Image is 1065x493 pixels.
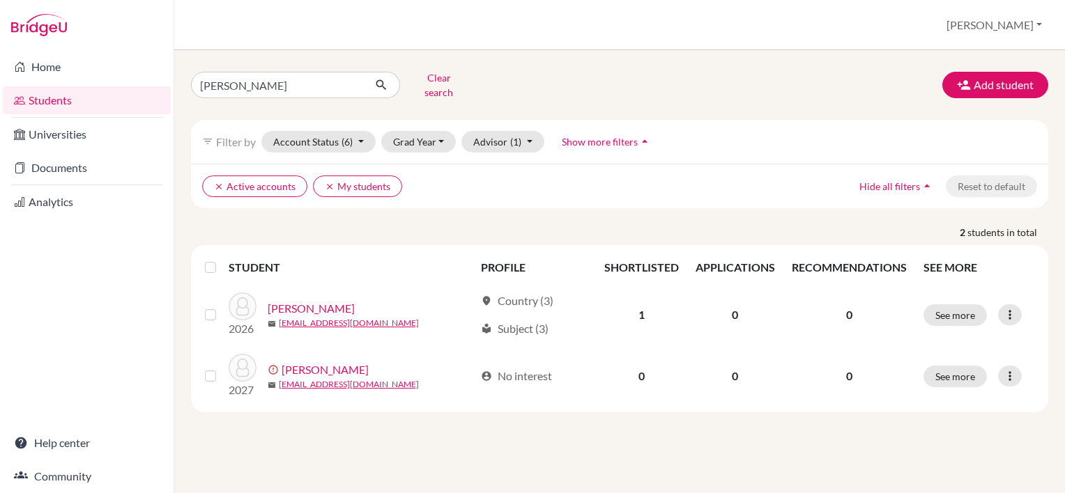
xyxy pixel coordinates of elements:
a: [EMAIL_ADDRESS][DOMAIN_NAME] [279,317,419,329]
a: Documents [3,154,171,182]
span: students in total [967,225,1048,240]
img: Kositskaya, Elizaveta [229,292,256,320]
th: STUDENT [229,251,473,284]
p: 2027 [229,382,256,398]
button: Grad Year [381,131,457,152]
td: 0 [687,345,783,407]
a: [EMAIL_ADDRESS][DOMAIN_NAME] [279,378,419,391]
a: Students [3,86,171,114]
p: 0 [792,306,907,323]
i: filter_list [202,136,213,147]
button: [PERSON_NAME] [940,12,1048,38]
div: No interest [481,368,552,384]
button: Clear search [400,67,477,103]
button: Add student [942,72,1048,98]
a: Universities [3,120,171,148]
span: (1) [510,136,521,148]
i: arrow_drop_up [920,179,934,193]
i: arrow_drop_up [638,134,652,148]
th: RECOMMENDATIONS [783,251,915,284]
a: [PERSON_NAME] [282,361,369,378]
i: clear [214,182,224,191]
td: 0 [596,345,687,407]
span: local_library [481,323,492,334]
img: Bridge-U [11,14,67,36]
span: location_on [481,295,492,306]
button: Hide all filtersarrow_drop_up [848,175,946,197]
td: 1 [596,284,687,345]
p: 0 [792,368,907,384]
a: Analytics [3,188,171,216]
button: clearMy students [313,175,402,197]
button: See more [924,304,987,326]
th: SEE MORE [915,251,1043,284]
span: Hide all filters [859,180,920,192]
input: Find student by name... [191,72,364,98]
span: mail [268,320,276,328]
a: [PERSON_NAME] [268,300,355,317]
span: mail [268,381,276,389]
div: Country (3) [481,292,553,309]
button: Reset to default [946,175,1037,197]
button: Account Status(6) [261,131,376,152]
a: Home [3,53,171,81]
button: clearActive accounts [202,175,307,197]
span: account_circle [481,370,492,382]
button: Show more filtersarrow_drop_up [550,131,664,152]
span: Show more filters [562,136,638,148]
strong: 2 [960,225,967,240]
a: Community [3,462,171,490]
span: Filter by [216,135,256,148]
th: PROFILE [473,251,596,284]
p: 2026 [229,320,256,337]
button: See more [924,366,987,387]
th: APPLICATIONS [687,251,783,284]
img: Markova, Elizabeth [229,354,256,382]
a: Help center [3,429,171,457]
span: (6) [342,136,353,148]
span: error_outline [268,364,282,375]
button: Advisor(1) [461,131,544,152]
td: 0 [687,284,783,345]
i: clear [325,182,335,191]
th: SHORTLISTED [596,251,687,284]
div: Subject (3) [481,320,549,337]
